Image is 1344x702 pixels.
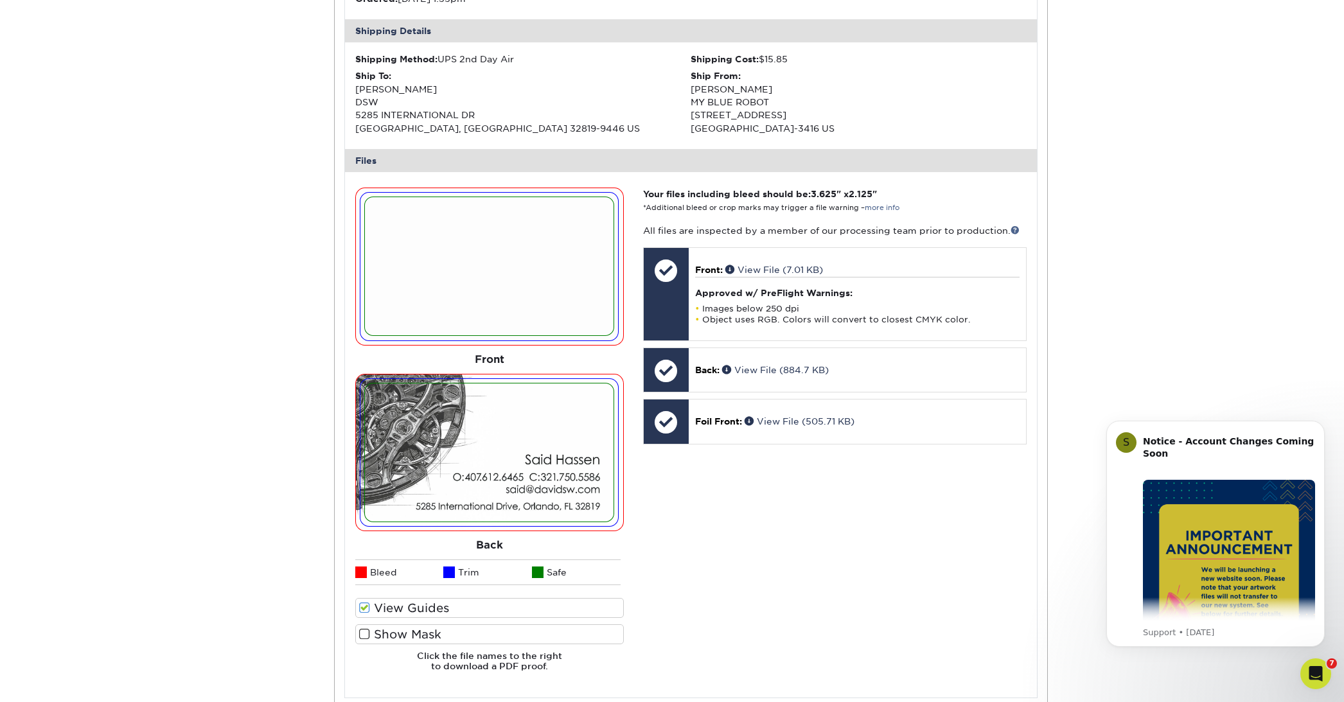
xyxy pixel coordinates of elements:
li: Object uses RGB. Colors will convert to closest CMYK color. [695,314,1020,325]
div: Back [355,531,624,559]
a: View File (7.01 KB) [725,265,823,275]
div: Files [345,149,1038,172]
strong: Shipping Cost: [691,54,759,64]
a: View File (884.7 KB) [722,365,829,375]
span: Front: [695,265,723,275]
li: Bleed [355,559,444,585]
span: Foil Front: [695,416,742,426]
iframe: Intercom notifications message [1087,401,1344,667]
a: more info [865,204,899,212]
strong: Ship From: [691,71,741,81]
h6: Click the file names to the right to download a PDF proof. [355,651,624,682]
div: [PERSON_NAME] MY BLUE ROBOT [STREET_ADDRESS] [GEOGRAPHIC_DATA]-3416 US [691,69,1027,135]
li: Images below 250 dpi [695,303,1020,314]
li: Safe [532,559,621,585]
a: View File (505.71 KB) [745,416,854,426]
strong: Ship To: [355,71,391,81]
div: [PERSON_NAME] DSW 5285 INTERNATIONAL DR [GEOGRAPHIC_DATA], [GEOGRAPHIC_DATA] 32819-9446 US [355,69,691,135]
label: View Guides [355,598,624,618]
span: Back: [695,365,720,375]
div: Shipping Details [345,19,1038,42]
div: $15.85 [691,53,1027,66]
iframe: Intercom live chat [1300,658,1331,689]
span: 3.625 [811,189,836,199]
strong: Shipping Method: [355,54,438,64]
span: 7 [1327,658,1337,669]
div: UPS 2nd Day Air [355,53,691,66]
div: Front [355,346,624,374]
li: Trim [443,559,532,585]
label: Show Mask [355,624,624,644]
p: All files are inspected by a member of our processing team prior to production. [643,224,1027,237]
h4: Approved w/ PreFlight Warnings: [695,288,1020,298]
strong: Your files including bleed should be: " x " [643,189,877,199]
iframe: Google Customer Reviews [3,663,109,698]
span: 2.125 [849,189,872,199]
small: *Additional bleed or crop marks may trigger a file warning – [643,204,899,212]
